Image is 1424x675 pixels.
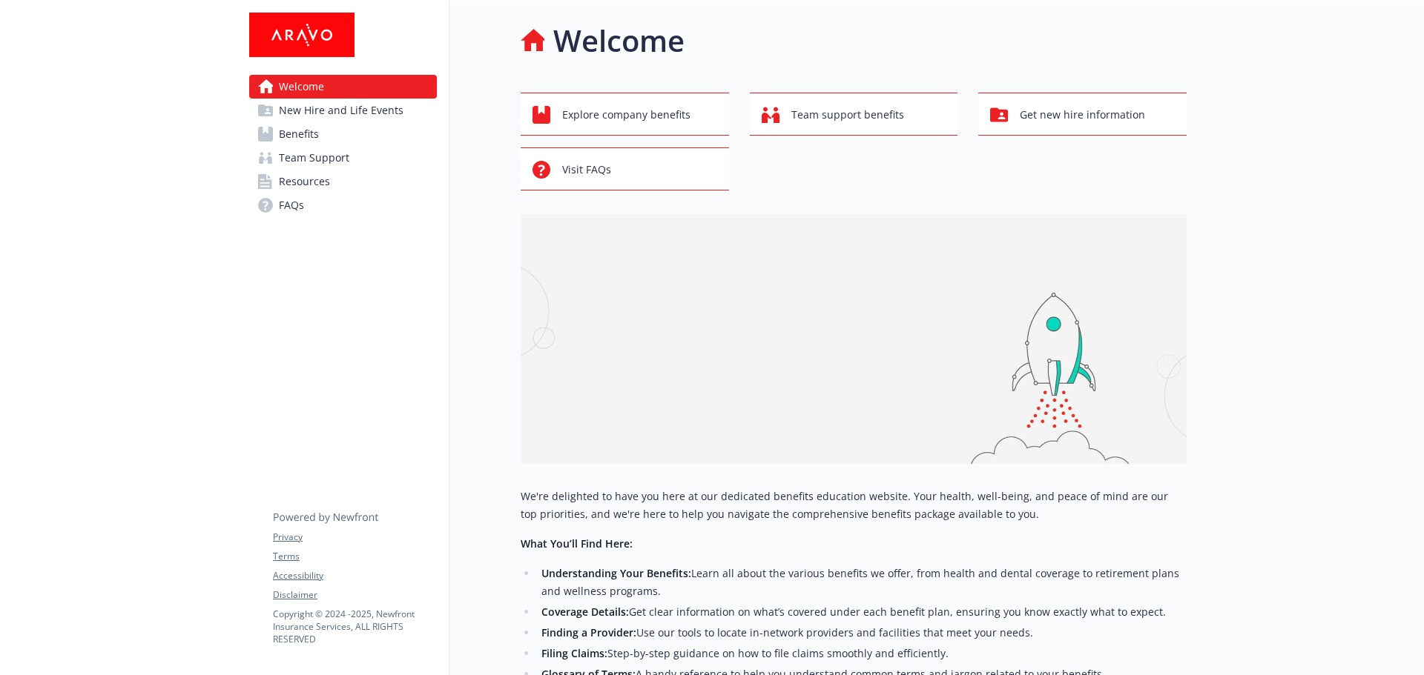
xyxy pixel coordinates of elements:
span: FAQs [279,193,304,217]
span: Get new hire information [1020,101,1145,129]
button: Explore company benefits [521,93,729,136]
span: Team Support [279,146,349,170]
a: Welcome [249,75,437,99]
strong: Finding a Provider: [541,625,636,639]
strong: Filing Claims: [541,646,607,660]
li: Get clear information on what’s covered under each benefit plan, ensuring you know exactly what t... [537,603,1187,621]
a: New Hire and Life Events [249,99,437,122]
strong: What You’ll Find Here: [521,536,633,551]
p: We're delighted to have you here at our dedicated benefits education website. Your health, well-b... [521,488,1187,523]
span: Resources [279,170,330,193]
button: Get new hire information [978,93,1187,136]
a: Disclaimer [273,588,436,602]
span: Explore company benefits [562,101,690,129]
a: Resources [249,170,437,193]
span: Visit FAQs [562,156,611,184]
p: Copyright © 2024 - 2025 , Newfront Insurance Services, ALL RIGHTS RESERVED [273,608,436,645]
strong: Coverage Details: [541,605,629,619]
a: Terms [273,550,436,563]
img: overview page banner [521,214,1187,464]
a: Privacy [273,531,436,544]
button: Team support benefits [750,93,958,136]
strong: Understanding Your Benefits: [541,566,691,580]
li: Learn all about the various benefits we offer, from health and dental coverage to retirement plan... [537,565,1187,600]
a: Accessibility [273,569,436,582]
span: Benefits [279,122,319,146]
h1: Welcome [553,19,685,63]
li: Use our tools to locate in-network providers and facilities that meet your needs. [537,624,1187,642]
span: Team support benefits [791,101,904,129]
span: New Hire and Life Events [279,99,403,122]
a: FAQs [249,193,437,217]
a: Benefits [249,122,437,146]
li: Step-by-step guidance on how to file claims smoothly and efficiently. [537,645,1187,662]
span: Welcome [279,75,324,99]
a: Team Support [249,146,437,170]
button: Visit FAQs [521,147,729,190]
